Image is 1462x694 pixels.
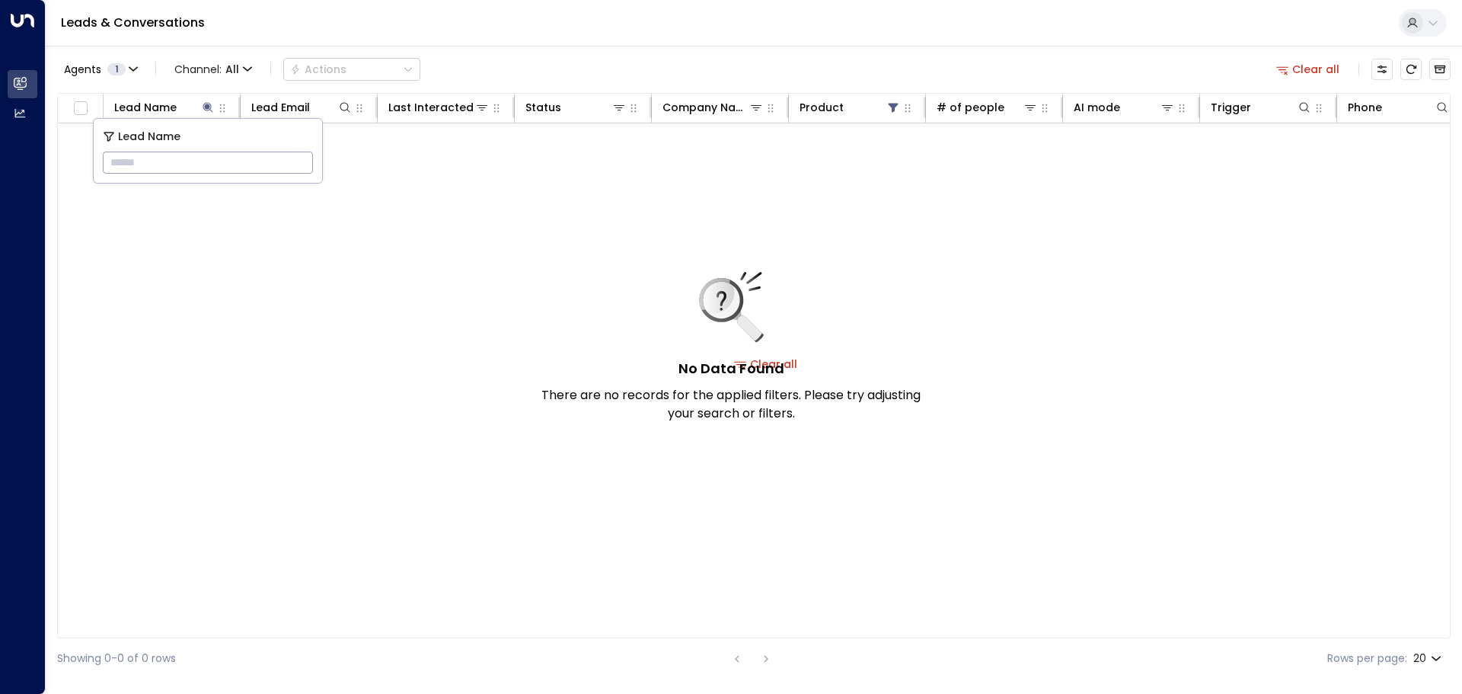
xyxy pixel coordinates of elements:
div: Trigger [1211,98,1312,117]
div: Lead Name [114,98,177,117]
div: # of people [937,98,1038,117]
div: Status [525,98,627,117]
div: Phone [1348,98,1450,117]
button: Clear all [1270,59,1346,80]
div: Product [800,98,844,117]
div: Button group with a nested menu [283,58,420,81]
nav: pagination navigation [727,649,776,668]
span: All [225,63,239,75]
div: AI mode [1074,98,1120,117]
div: Actions [290,62,346,76]
div: Phone [1348,98,1382,117]
div: Last Interacted [388,98,490,117]
div: Lead Name [114,98,215,117]
div: Company Name [662,98,749,117]
button: Customize [1371,59,1393,80]
div: 20 [1413,648,1444,670]
span: Lead Name [118,128,180,146]
div: Showing 0-0 of 0 rows [57,651,176,667]
button: Actions [283,58,420,81]
a: Leads & Conversations [61,14,205,31]
button: Agents1 [57,59,143,80]
button: Archived Leads [1429,59,1451,80]
div: Lead Email [251,98,353,117]
span: Channel: [168,59,258,80]
span: 1 [107,63,126,75]
p: There are no records for the applied filters. Please try adjusting your search or filters. [541,386,921,423]
span: Refresh [1400,59,1422,80]
div: # of people [937,98,1004,117]
button: Channel:All [168,59,258,80]
div: Product [800,98,901,117]
span: Agents [64,64,101,75]
div: Company Name [662,98,764,117]
div: Last Interacted [388,98,474,117]
div: AI mode [1074,98,1175,117]
div: Status [525,98,561,117]
h5: No Data Found [678,358,784,379]
label: Rows per page: [1327,651,1407,667]
div: Trigger [1211,98,1251,117]
div: Lead Email [251,98,310,117]
span: Toggle select all [71,99,90,118]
